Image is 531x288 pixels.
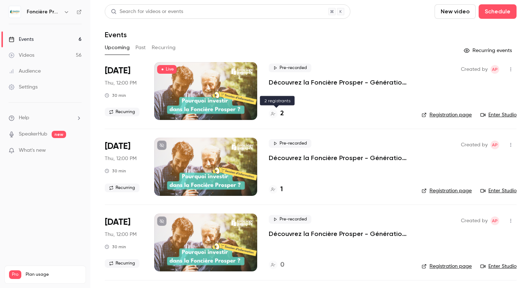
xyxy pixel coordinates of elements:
[105,93,126,98] div: 30 min
[479,4,517,19] button: Schedule
[269,139,311,148] span: Pre-recorded
[73,147,82,154] iframe: Noticeable Trigger
[19,147,46,154] span: What's new
[280,185,283,194] h4: 1
[269,78,410,87] a: Découvrez la Foncière Prosper - Générations [DEMOGRAPHIC_DATA]
[492,141,498,149] span: AP
[280,260,284,270] h4: 0
[269,64,311,72] span: Pre-recorded
[461,45,517,56] button: Recurring events
[269,260,284,270] a: 0
[480,187,517,194] a: Enter Studio
[105,65,130,77] span: [DATE]
[491,216,499,225] span: Anthony PIQUET
[422,187,472,194] a: Registration page
[269,154,410,162] a: Découvrez la Foncière Prosper - Générations [DEMOGRAPHIC_DATA]
[461,65,488,74] span: Created by
[105,108,139,116] span: Recurring
[105,168,126,174] div: 30 min
[422,263,472,270] a: Registration page
[135,42,146,53] button: Past
[461,141,488,149] span: Created by
[269,185,283,194] a: 1
[105,184,139,192] span: Recurring
[52,131,66,138] span: new
[105,214,143,271] div: Sep 25 Thu, 12:00 PM (Europe/Paris)
[19,114,29,122] span: Help
[9,6,21,18] img: Foncière Prosper
[435,4,476,19] button: New video
[492,65,498,74] span: AP
[105,155,137,162] span: Thu, 12:00 PM
[26,272,81,278] span: Plan usage
[105,138,143,195] div: Sep 18 Thu, 12:00 PM (Europe/Paris)
[9,52,34,59] div: Videos
[9,68,41,75] div: Audience
[491,141,499,149] span: Anthony PIQUET
[105,42,130,53] button: Upcoming
[157,65,177,74] span: Live
[152,42,176,53] button: Recurring
[480,263,517,270] a: Enter Studio
[19,130,47,138] a: SpeakerHub
[269,229,410,238] a: Découvrez la Foncière Prosper - Générations [DEMOGRAPHIC_DATA]
[105,216,130,228] span: [DATE]
[9,36,34,43] div: Events
[461,216,488,225] span: Created by
[491,65,499,74] span: Anthony PIQUET
[105,30,127,39] h1: Events
[105,62,143,120] div: Sep 11 Thu, 12:00 PM (Europe/Paris)
[9,270,21,279] span: Pro
[492,216,498,225] span: AP
[105,244,126,250] div: 30 min
[280,109,284,119] h4: 2
[111,8,183,16] div: Search for videos or events
[269,109,284,119] a: 2
[105,79,137,87] span: Thu, 12:00 PM
[27,8,61,16] h6: Foncière Prosper
[105,141,130,152] span: [DATE]
[480,111,517,119] a: Enter Studio
[9,83,38,91] div: Settings
[105,231,137,238] span: Thu, 12:00 PM
[269,215,311,224] span: Pre-recorded
[422,111,472,119] a: Registration page
[105,259,139,268] span: Recurring
[9,114,82,122] li: help-dropdown-opener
